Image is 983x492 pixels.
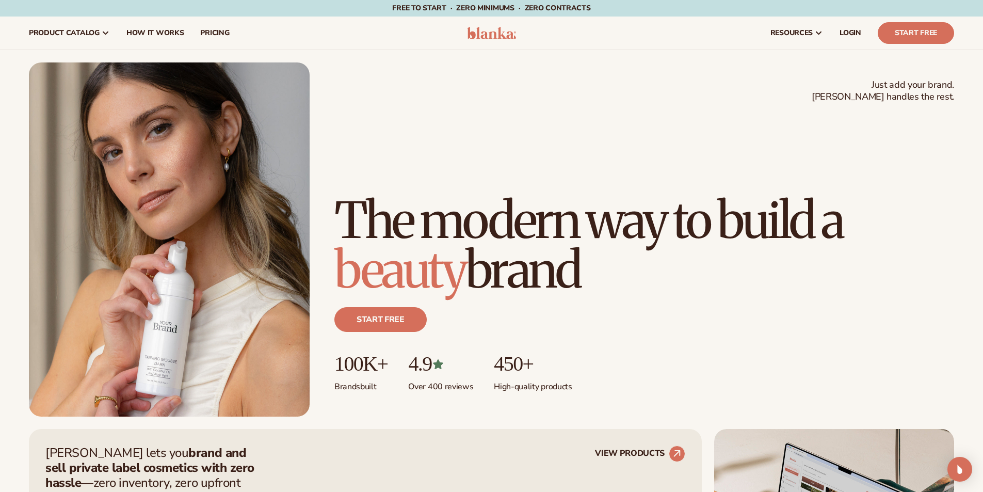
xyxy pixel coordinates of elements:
[334,353,388,375] p: 100K+
[200,29,229,37] span: pricing
[392,3,590,13] span: Free to start · ZERO minimums · ZERO contracts
[45,445,254,491] strong: brand and sell private label cosmetics with zero hassle
[831,17,869,50] a: LOGIN
[334,196,954,295] h1: The modern way to build a brand
[408,353,473,375] p: 4.9
[947,457,972,482] div: Open Intercom Messenger
[762,17,831,50] a: resources
[118,17,192,50] a: How It Works
[812,79,954,103] span: Just add your brand. [PERSON_NAME] handles the rest.
[334,307,427,332] a: Start free
[334,375,388,392] p: Brands built
[595,446,685,462] a: VIEW PRODUCTS
[494,375,572,392] p: High-quality products
[192,17,237,50] a: pricing
[29,62,310,417] img: Female holding tanning mousse.
[334,239,465,301] span: beauty
[878,22,954,44] a: Start Free
[408,375,473,392] p: Over 400 reviews
[840,29,861,37] span: LOGIN
[467,27,516,39] img: logo
[770,29,813,37] span: resources
[126,29,184,37] span: How It Works
[494,353,572,375] p: 450+
[29,29,100,37] span: product catalog
[21,17,118,50] a: product catalog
